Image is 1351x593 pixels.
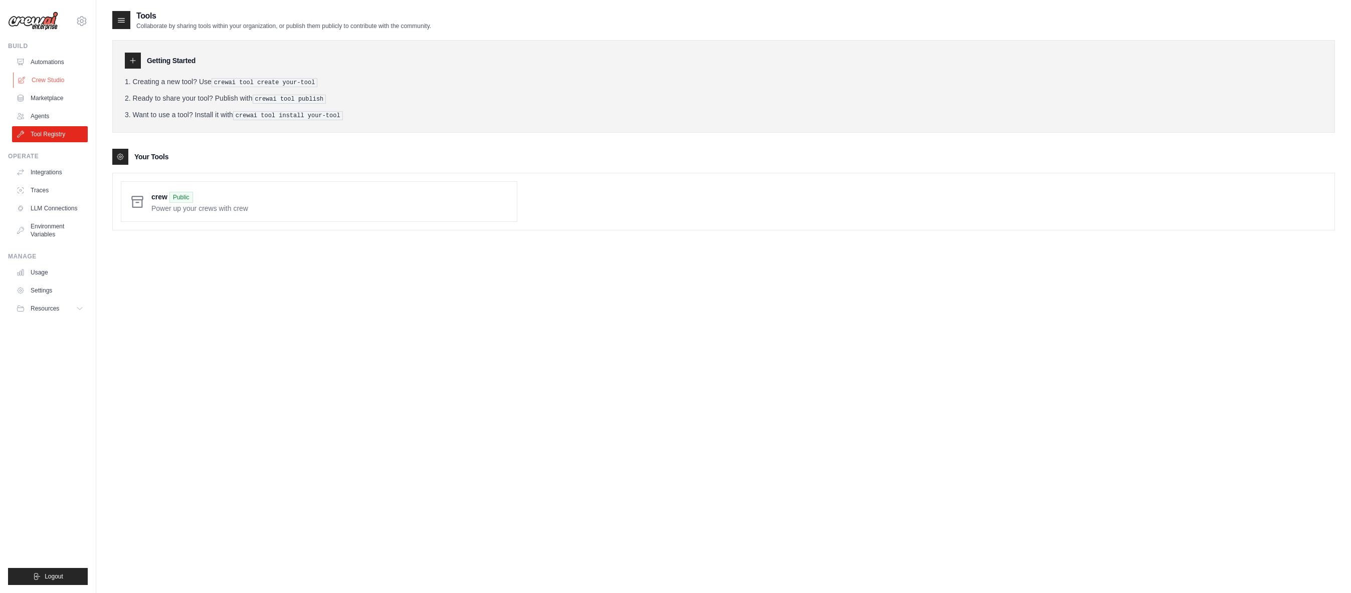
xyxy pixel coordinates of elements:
[12,264,88,280] a: Usage
[13,72,89,88] a: Crew Studio
[12,301,88,317] button: Resources
[151,190,509,213] a: crew Public Power up your crews with crew
[12,182,88,198] a: Traces
[12,200,88,216] a: LLM Connections
[136,10,431,22] h2: Tools
[8,42,88,50] div: Build
[8,12,58,31] img: Logo
[45,572,63,580] span: Logout
[8,252,88,260] div: Manage
[125,93,1322,104] li: Ready to share your tool? Publish with
[12,90,88,106] a: Marketplace
[125,77,1322,87] li: Creating a new tool? Use
[12,218,88,242] a: Environment Variables
[12,126,88,142] a: Tool Registry
[12,54,88,70] a: Automations
[12,164,88,180] a: Integrations
[253,95,326,104] pre: crewai tool publish
[8,152,88,160] div: Operate
[233,111,343,120] pre: crewai tool install your-tool
[134,152,168,162] h3: Your Tools
[12,282,88,299] a: Settings
[212,78,318,87] pre: crewai tool create your-tool
[12,108,88,124] a: Agents
[125,110,1322,120] li: Want to use a tool? Install it with
[8,568,88,585] button: Logout
[136,22,431,30] p: Collaborate by sharing tools within your organization, or publish them publicly to contribute wit...
[147,56,196,66] h3: Getting Started
[31,305,59,313] span: Resources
